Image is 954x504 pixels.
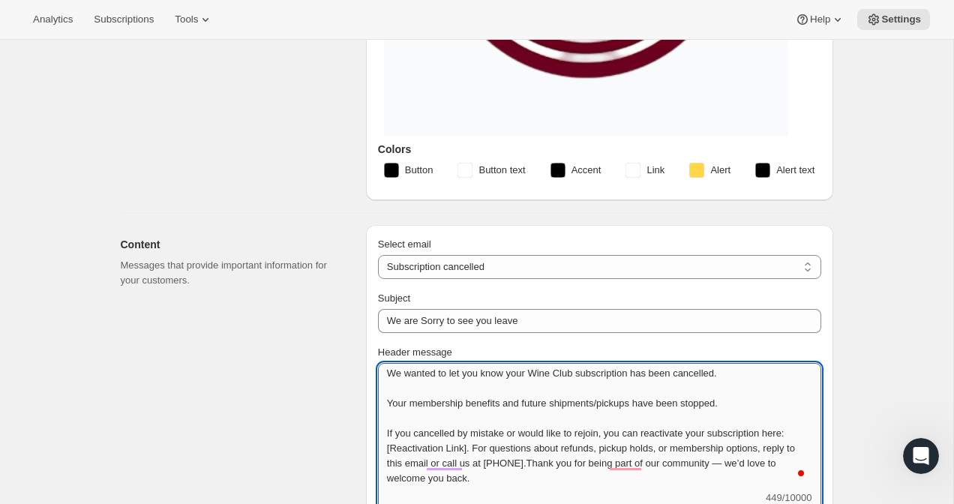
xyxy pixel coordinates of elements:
button: Settings [857,9,930,30]
button: Button text [448,158,534,182]
span: Header message [378,346,452,358]
button: Alert [680,158,739,182]
textarea: To enrich screen reader interactions, please activate Accessibility in Grammarly extension settings [378,363,821,490]
button: Button [375,158,442,182]
button: Link [616,158,673,182]
span: Subject [378,292,410,304]
button: Help [786,9,854,30]
span: Help [810,13,830,25]
span: Analytics [33,13,73,25]
span: Link [646,163,664,178]
h2: Content [121,237,342,252]
span: Button text [478,163,525,178]
span: Settings [881,13,921,25]
h3: Colors [378,142,821,157]
span: Button [405,163,433,178]
button: Subscriptions [85,9,163,30]
span: Tools [175,13,198,25]
span: Alert text [776,163,814,178]
span: Alert [710,163,730,178]
span: Accent [571,163,601,178]
iframe: Intercom live chat [903,438,939,474]
span: Subscriptions [94,13,154,25]
button: Alert text [746,158,823,182]
button: Accent [541,158,610,182]
span: Select email [378,238,431,250]
button: Analytics [24,9,82,30]
button: Tools [166,9,222,30]
p: Messages that provide important information for your customers. [121,258,342,288]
